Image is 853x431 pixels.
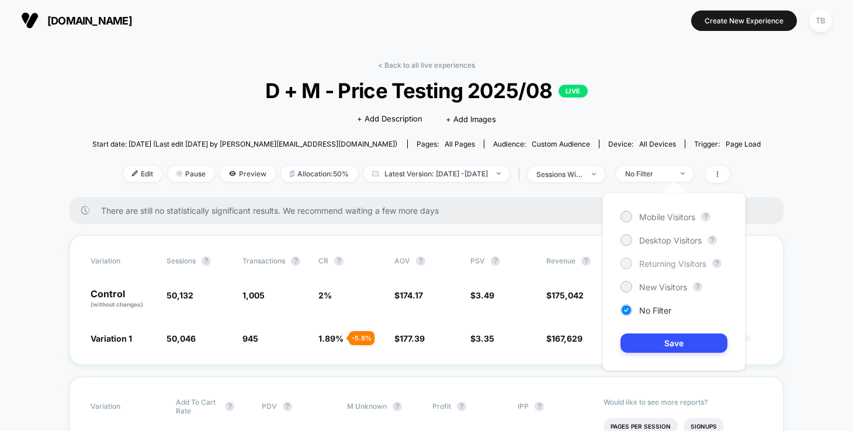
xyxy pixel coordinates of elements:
span: + Add Images [446,114,496,124]
button: ? [202,256,211,266]
span: No Filter [639,305,671,315]
span: 177.39 [400,333,425,343]
button: ? [291,256,300,266]
img: edit [132,171,138,176]
span: $ [394,333,425,343]
span: all pages [445,140,475,148]
p: LIVE [559,85,588,98]
span: Allocation: 50% [281,166,358,182]
span: $ [470,333,494,343]
button: Create New Experience [691,11,797,31]
span: 50,046 [167,333,196,343]
span: 1.89 % [318,333,344,343]
span: Add To Cart Rate [176,398,219,415]
span: 175,042 [552,290,584,300]
span: Preview [220,166,275,182]
span: Device: [599,140,685,148]
span: Variation [91,256,155,266]
button: ? [416,256,425,266]
span: Edit [123,166,162,182]
div: Audience: [493,140,590,148]
div: No Filter [625,169,672,178]
span: 50,132 [167,290,193,300]
span: 174.17 [400,290,423,300]
span: There are still no statistically significant results. We recommend waiting a few more days [101,206,760,215]
span: all devices [639,140,676,148]
span: IPP [518,402,529,411]
span: + Add Description [357,113,422,125]
span: $ [546,290,584,300]
img: calendar [372,171,379,176]
button: ? [393,402,402,411]
a: < Back to all live experiences [378,61,475,69]
span: Transactions [242,256,285,265]
p: Control [91,289,155,309]
span: 2 % [318,290,332,300]
span: Page Load [726,140,761,148]
button: [DOMAIN_NAME] [18,11,136,30]
span: CR [318,256,328,265]
button: ? [693,282,702,291]
span: M Unknown [347,402,387,411]
button: ? [491,256,500,266]
span: PSV [470,256,485,265]
div: sessions with impression [536,170,583,179]
button: ? [581,256,591,266]
span: 3.35 [476,333,494,343]
span: Pause [168,166,214,182]
img: Visually logo [21,12,39,29]
button: Save [620,333,727,353]
button: ? [334,256,344,266]
span: 167,629 [552,333,582,343]
img: end [592,173,596,175]
span: Variation 1 [91,333,132,343]
span: | [515,166,528,183]
span: AOV [394,256,410,265]
span: Start date: [DATE] (Last edit [DATE] by [PERSON_NAME][EMAIL_ADDRESS][DOMAIN_NAME]) [92,140,397,148]
span: Sessions [167,256,196,265]
span: 3.49 [476,290,494,300]
button: TB [806,9,835,33]
div: - 5.8 % [349,331,375,345]
span: Latest Version: [DATE] - [DATE] [363,166,509,182]
p: Would like to see more reports? [604,398,763,406]
img: rebalance [290,171,294,177]
button: ? [225,402,234,411]
span: Returning Visitors [639,259,706,269]
span: Custom Audience [532,140,590,148]
span: (without changes) [91,301,143,308]
span: $ [470,290,494,300]
span: Revenue [546,256,575,265]
span: D + M - Price Testing 2025/08 [126,78,727,103]
img: end [176,171,182,176]
span: Desktop Visitors [639,235,702,245]
span: $ [546,333,582,343]
span: Variation [91,398,155,415]
button: ? [712,259,722,268]
button: ? [283,402,292,411]
img: end [497,172,501,175]
span: Profit [432,402,451,411]
div: Trigger: [694,140,761,148]
span: 945 [242,333,258,343]
span: PDV [262,402,277,411]
button: ? [457,402,466,411]
span: $ [394,290,423,300]
button: ? [708,235,717,245]
button: ? [701,212,710,221]
div: TB [809,9,832,32]
span: 1,005 [242,290,265,300]
span: [DOMAIN_NAME] [47,15,132,27]
img: end [681,172,685,175]
span: Mobile Visitors [639,212,695,222]
button: ? [535,402,544,411]
span: New Visitors [639,282,687,292]
div: Pages: [417,140,475,148]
